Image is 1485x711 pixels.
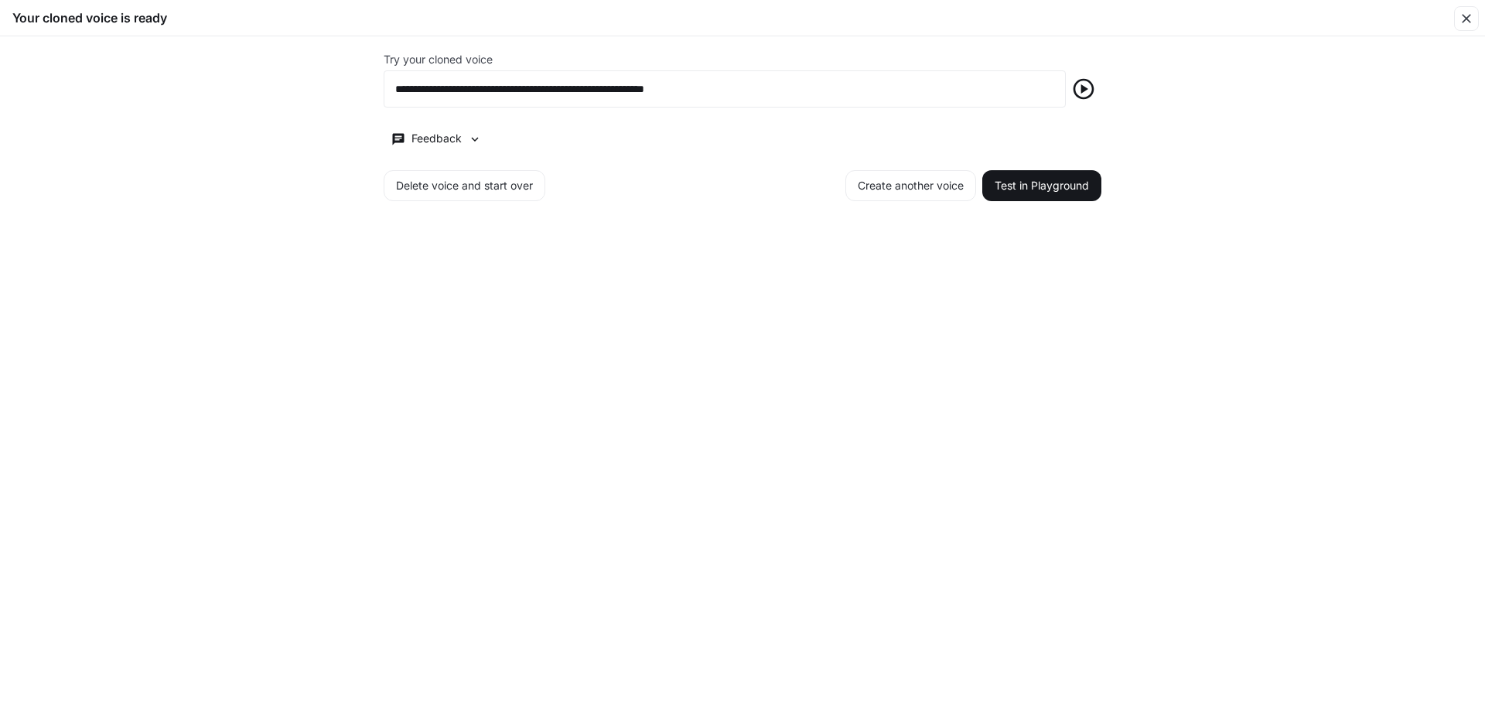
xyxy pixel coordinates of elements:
button: Feedback [384,126,489,152]
button: Delete voice and start over [384,170,545,201]
button: Create another voice [845,170,976,201]
h5: Your cloned voice is ready [12,9,167,26]
button: Test in Playground [982,170,1101,201]
p: Try your cloned voice [384,54,493,65]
